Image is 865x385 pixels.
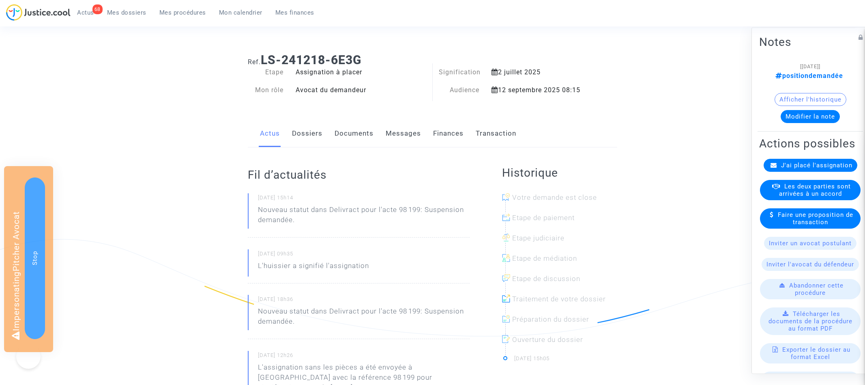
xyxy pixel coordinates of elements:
[153,6,212,19] a: Mes procédures
[778,211,853,226] span: Faire une proposition de transaction
[512,193,597,201] span: Votre demande est close
[4,166,53,352] div: Impersonating
[71,6,101,19] a: 68Actus
[800,63,820,69] span: [[DATE]]
[260,120,280,147] a: Actus
[433,85,486,95] div: Audience
[101,6,153,19] a: Mes dossiers
[779,183,851,197] span: Les deux parties sont arrivées à un accord
[248,168,470,182] h2: Fil d’actualités
[212,6,269,19] a: Mon calendrier
[789,282,844,296] span: Abandonner cette procédure
[242,67,290,77] div: Etape
[476,120,516,147] a: Transaction
[258,261,369,275] p: L'huissier a signifié l'assignation
[16,344,41,369] iframe: Help Scout Beacon - Open
[275,9,314,16] span: Mes finances
[92,4,103,14] div: 68
[77,9,94,16] span: Actus
[759,136,861,151] h2: Actions possibles
[766,261,854,268] span: Inviter l'avocat du défendeur
[775,72,843,80] span: positiondemandée
[335,120,373,147] a: Documents
[25,177,45,339] button: Stop
[768,310,852,332] span: Télécharger les documents de la procédure au format PDF
[290,67,433,77] div: Assignation à placer
[433,67,486,77] div: Signification
[159,9,206,16] span: Mes procédures
[781,110,840,123] button: Modifier la note
[485,85,591,95] div: 12 septembre 2025 08:15
[386,120,421,147] a: Messages
[290,85,433,95] div: Avocat du demandeur
[258,306,470,331] p: Nouveau statut dans Delivract pour l'acte 98 199: Suspension demandée.
[248,58,261,66] span: Ref.
[107,9,146,16] span: Mes dossiers
[269,6,321,19] a: Mes finances
[502,166,617,180] h2: Historique
[775,93,846,106] button: Afficher l'historique
[258,352,470,362] small: [DATE] 12h26
[258,194,470,205] small: [DATE] 15h14
[769,240,852,247] span: Inviter un avocat postulant
[782,346,850,361] span: Exporter le dossier au format Excel
[781,162,852,169] span: J'ai placé l'assignation
[242,85,290,95] div: Mon rôle
[433,120,464,147] a: Finances
[31,251,39,265] span: Stop
[261,53,361,67] b: LS-241218-6E3G
[258,205,470,229] p: Nouveau statut dans Delivract pour l'acte 98 199: Suspension demandée.
[219,9,262,16] span: Mon calendrier
[258,296,470,306] small: [DATE] 18h36
[759,35,861,49] h2: Notes
[258,250,470,261] small: [DATE] 09h35
[485,67,591,77] div: 2 juillet 2025
[292,120,322,147] a: Dossiers
[6,4,71,21] img: jc-logo.svg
